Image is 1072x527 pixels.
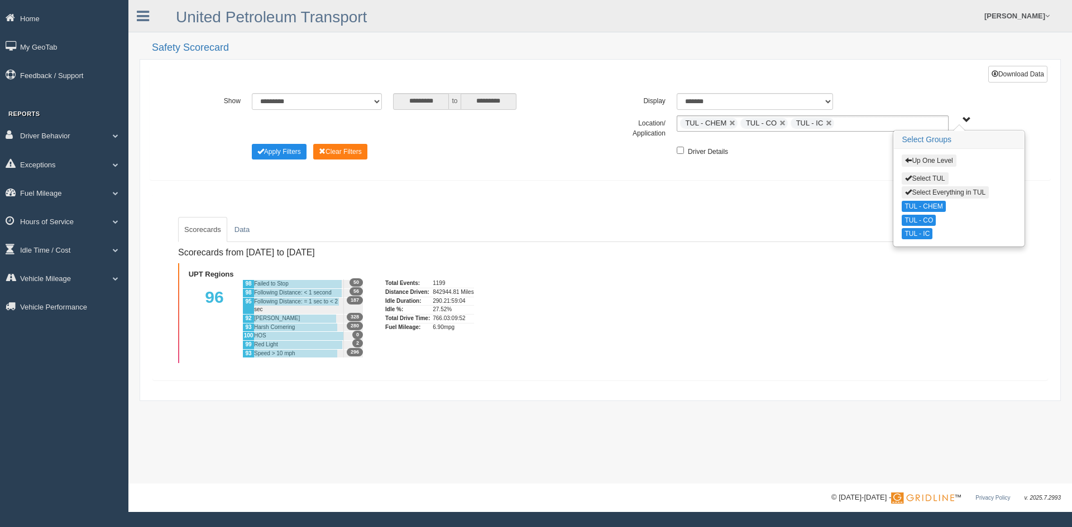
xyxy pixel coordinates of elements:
a: Data [228,217,256,243]
div: Total Drive Time: [385,314,430,323]
button: Change Filter Options [252,144,307,159]
span: v. 2025.7.2993 [1025,495,1061,501]
span: 2 [352,339,363,347]
div: 1199 [433,279,473,288]
button: Download Data [988,66,1047,83]
button: Up One Level [902,154,956,167]
span: 56 [350,287,363,296]
h3: Select Groups [894,131,1024,149]
button: TUL - CO [902,215,936,226]
label: Location/ Application [600,115,671,138]
div: 99 [242,340,254,349]
div: Fuel Mileage: [385,323,430,332]
div: 93 [242,349,254,358]
div: Idle %: [385,305,430,314]
h2: Safety Scorecard [152,42,1061,54]
label: Driver Details [688,144,728,157]
div: 27.52% [433,305,473,314]
span: to [449,93,460,110]
span: 328 [347,313,363,321]
span: 280 [347,322,363,330]
label: Display [600,93,671,107]
a: Privacy Policy [975,495,1010,501]
div: © [DATE]-[DATE] - ™ [831,492,1061,504]
h4: Scorecards from [DATE] to [DATE] [178,248,513,258]
div: 6.90mpg [433,323,473,332]
b: UPT Regions [189,270,234,278]
button: Change Filter Options [313,144,367,159]
img: Gridline [891,492,954,504]
label: Show [175,93,246,107]
button: TUL - CHEM [902,201,945,212]
span: 296 [347,348,363,356]
div: Total Events: [385,279,430,288]
div: 842944.81 Miles [433,288,473,297]
div: 98 [242,279,254,288]
span: TUL - CHEM [685,119,726,127]
div: 95 [242,297,254,314]
div: 290.21:59:04 [433,297,473,306]
div: 98 [242,288,254,297]
div: 766.03:09:52 [433,314,473,323]
div: Idle Duration: [385,297,430,306]
div: Distance Driven: [385,288,430,297]
button: Select TUL [902,172,948,185]
a: Scorecards [178,217,227,243]
div: 96 [186,279,242,357]
a: United Petroleum Transport [176,8,367,26]
div: 92 [242,314,254,323]
div: 93 [242,323,254,332]
span: 187 [347,296,363,304]
span: 50 [350,278,363,287]
div: 100 [242,331,254,340]
span: TUL - CO [746,119,777,127]
span: 0 [352,331,363,339]
span: TUL - IC [796,119,824,127]
button: Select Everything in TUL [902,186,989,199]
button: TUL - IC [902,228,932,239]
